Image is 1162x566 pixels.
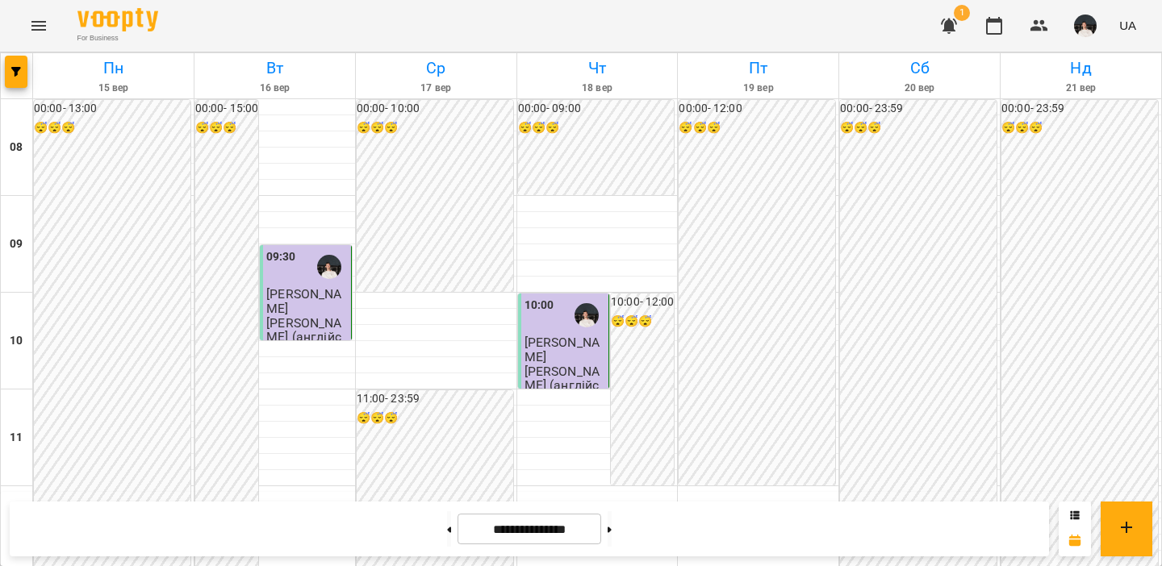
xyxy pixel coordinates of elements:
h6: Пн [36,56,191,81]
h6: Чт [520,56,675,81]
button: Menu [19,6,58,45]
h6: 11:00 - 23:59 [357,390,513,408]
h6: 😴😴😴 [357,119,513,137]
img: Мірошник Михайло Павлович (а) [317,255,341,279]
button: UA [1113,10,1143,40]
h6: 😴😴😴 [34,119,190,137]
h6: 18 вер [520,81,675,96]
h6: 😴😴😴 [1001,119,1158,137]
h6: 😴😴😴 [195,119,258,137]
h6: 08 [10,139,23,156]
p: [PERSON_NAME] (англійська, індивідуально) [525,364,606,420]
span: 1 [954,5,970,21]
h6: 19 вер [680,81,836,96]
h6: 10 [10,332,23,350]
h6: 21 вер [1003,81,1159,96]
h6: 00:00 - 10:00 [357,100,513,118]
h6: 00:00 - 15:00 [195,100,258,118]
span: [PERSON_NAME] [266,286,341,315]
p: [PERSON_NAME] (англійська, індивідуально) [266,316,348,372]
h6: 16 вер [197,81,353,96]
span: For Business [77,33,158,44]
h6: 00:00 - 09:00 [518,100,675,118]
label: 10:00 [525,297,554,314]
h6: 00:00 - 13:00 [34,100,190,118]
img: 5ac69435918e69000f8bf39d14eaa1af.jpg [1074,15,1097,37]
h6: Вт [197,56,353,81]
h6: 00:00 - 12:00 [679,100,835,118]
h6: 😴😴😴 [679,119,835,137]
h6: 😴😴😴 [840,119,997,137]
h6: 17 вер [358,81,514,96]
label: 09:30 [266,248,296,266]
h6: Нд [1003,56,1159,81]
h6: 20 вер [842,81,997,96]
span: UA [1119,17,1136,34]
h6: 10:00 - 12:00 [611,293,674,311]
h6: 😴😴😴 [611,313,674,331]
h6: 😴😴😴 [357,410,513,427]
span: [PERSON_NAME] [525,335,600,364]
h6: Ср [358,56,514,81]
h6: 11 [10,429,23,447]
img: Мірошник Михайло Павлович (а) [575,303,599,327]
img: Voopty Logo [77,8,158,31]
h6: 15 вер [36,81,191,96]
h6: 😴😴😴 [518,119,675,137]
h6: Сб [842,56,997,81]
h6: Пт [680,56,836,81]
h6: 00:00 - 23:59 [840,100,997,118]
h6: 09 [10,235,23,253]
h6: 00:00 - 23:59 [1001,100,1158,118]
